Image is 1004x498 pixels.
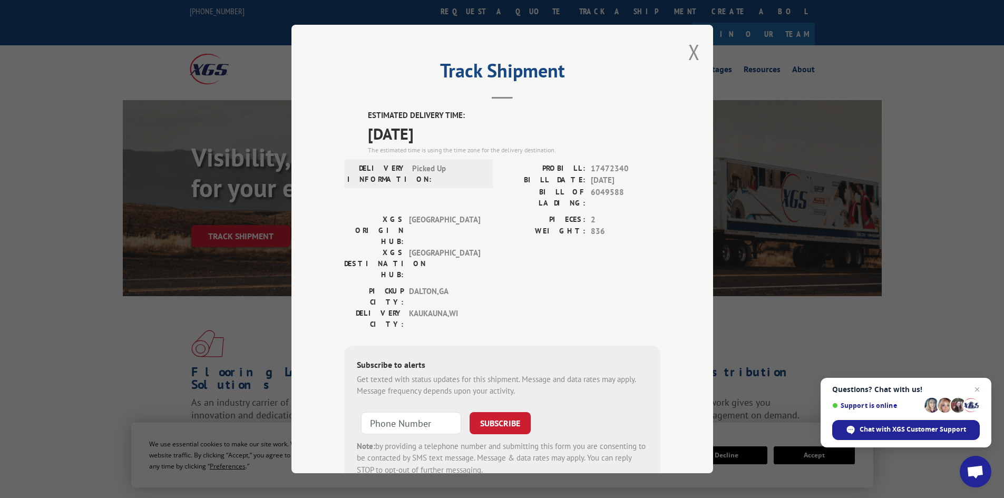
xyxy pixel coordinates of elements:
[832,420,980,440] div: Chat with XGS Customer Support
[357,441,648,476] div: by providing a telephone number and submitting this form you are consenting to be contacted by SM...
[361,412,461,434] input: Phone Number
[409,214,480,247] span: [GEOGRAPHIC_DATA]
[591,163,660,175] span: 17472340
[409,247,480,280] span: [GEOGRAPHIC_DATA]
[971,383,983,396] span: Close chat
[409,286,480,308] span: DALTON , GA
[502,174,586,187] label: BILL DATE:
[470,412,531,434] button: SUBSCRIBE
[357,358,648,374] div: Subscribe to alerts
[591,187,660,209] span: 6049588
[591,214,660,226] span: 2
[357,374,648,397] div: Get texted with status updates for this shipment. Message and data rates may apply. Message frequ...
[344,214,404,247] label: XGS ORIGIN HUB:
[409,308,480,330] span: KAUKAUNA , WI
[412,163,483,185] span: Picked Up
[368,145,660,155] div: The estimated time is using the time zone for the delivery destination.
[591,226,660,238] span: 836
[368,122,660,145] span: [DATE]
[688,38,700,66] button: Close modal
[832,402,921,409] span: Support is online
[502,187,586,209] label: BILL OF LADING:
[960,456,991,487] div: Open chat
[591,174,660,187] span: [DATE]
[502,226,586,238] label: WEIGHT:
[832,385,980,394] span: Questions? Chat with us!
[344,286,404,308] label: PICKUP CITY:
[502,214,586,226] label: PIECES:
[344,63,660,83] h2: Track Shipment
[344,247,404,280] label: XGS DESTINATION HUB:
[502,163,586,175] label: PROBILL:
[344,308,404,330] label: DELIVERY CITY:
[357,441,375,451] strong: Note:
[860,425,966,434] span: Chat with XGS Customer Support
[347,163,407,185] label: DELIVERY INFORMATION:
[368,110,660,122] label: ESTIMATED DELIVERY TIME:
